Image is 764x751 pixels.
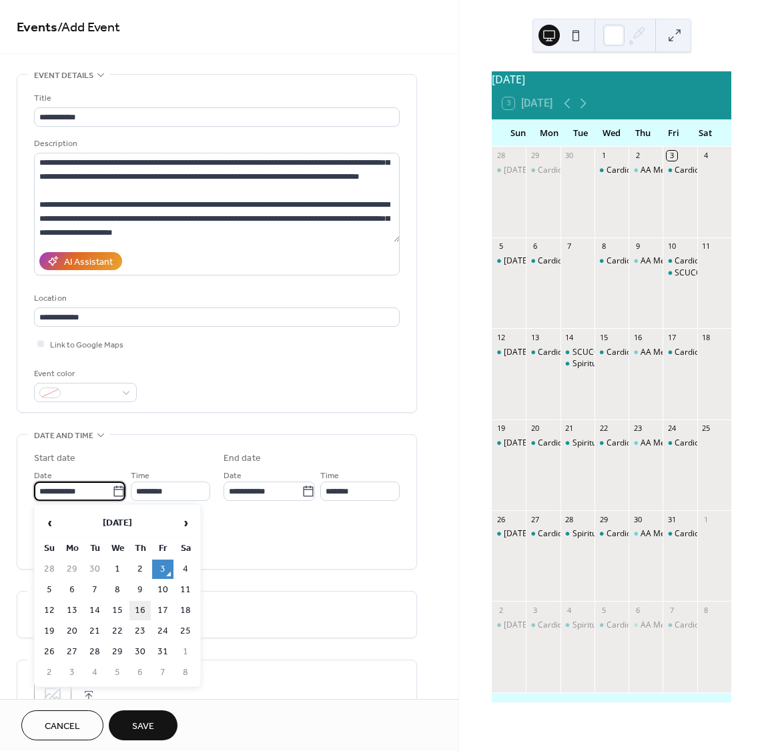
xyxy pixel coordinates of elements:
[492,165,526,176] div: Sunday Celebration
[129,539,151,558] th: Th
[502,120,534,147] div: Sun
[129,622,151,641] td: 23
[224,452,261,466] div: End date
[152,560,173,579] td: 3
[641,528,684,540] div: AA Meeting
[320,469,339,483] span: Time
[61,509,173,538] th: [DATE]
[667,514,677,524] div: 31
[175,580,196,600] td: 11
[599,151,609,161] div: 1
[595,528,629,540] div: Cardio and Strength Class with Santiva Islanders
[107,601,128,620] td: 15
[663,255,697,267] div: Cardio and Strength Class with Santiva Islanders
[526,347,560,358] div: Cardio and Strength Class with Santiva Islanders
[659,120,690,147] div: Fri
[596,120,627,147] div: Wed
[39,622,60,641] td: 19
[641,165,684,176] div: AA Meeting
[152,622,173,641] td: 24
[492,438,526,449] div: Sunday Celebration
[50,338,123,352] span: Link to Google Maps
[641,438,684,449] div: AA Meeting
[492,71,731,87] div: [DATE]
[560,528,595,540] div: Spiritual Exploration
[504,255,575,267] div: [DATE] Celebration
[530,424,540,434] div: 20
[526,255,560,267] div: Cardio and Strength Class with Santiva Islanders
[572,620,647,631] div: Spiritual Exploration
[45,720,80,734] span: Cancel
[667,424,677,434] div: 24
[109,710,177,740] button: Save
[492,620,526,631] div: Sunday Celebration
[175,560,196,579] td: 4
[560,358,595,369] div: Spiritual Exploration
[663,438,697,449] div: Cardio and Strength Class with Santiva Islanders
[633,424,643,434] div: 23
[107,560,128,579] td: 1
[530,241,540,251] div: 6
[175,663,196,682] td: 8
[34,452,75,466] div: Start date
[701,605,711,615] div: 8
[663,267,697,279] div: SCUCC ShellPoint Women's Group Luncheon
[492,347,526,358] div: Sunday Celebration
[595,438,629,449] div: Cardio and Strength Class with Santiva Islanders
[633,332,643,342] div: 16
[504,528,575,540] div: [DATE] Celebration
[572,347,728,358] div: SCUCC Shell Point Men's Group Luncheon
[627,120,659,147] div: Thu
[224,469,242,483] span: Date
[560,347,595,358] div: SCUCC Shell Point Men's Group Luncheon
[129,601,151,620] td: 16
[641,620,684,631] div: AA Meeting
[526,620,560,631] div: Cardio and Strength Class with Santiva Islanders
[633,241,643,251] div: 9
[560,438,595,449] div: Spiritual Exploration
[629,438,663,449] div: AA Meeting
[84,601,105,620] td: 14
[599,605,609,615] div: 5
[152,601,173,620] td: 17
[564,424,575,434] div: 21
[526,438,560,449] div: Cardio and Strength Class with Santiva Islanders
[530,151,540,161] div: 29
[39,539,60,558] th: Su
[595,620,629,631] div: Cardio and Strength Class with Santiva Islanders
[629,347,663,358] div: AA Meeting
[84,663,105,682] td: 4
[504,347,575,358] div: [DATE] Celebration
[39,510,59,536] span: ‹
[701,514,711,524] div: 1
[701,332,711,342] div: 18
[39,601,60,620] td: 12
[663,620,697,631] div: Cardio and Strength Class with Santiva Islanders
[667,241,677,251] div: 10
[599,241,609,251] div: 8
[152,539,173,558] th: Fr
[629,620,663,631] div: AA Meeting
[107,622,128,641] td: 22
[572,528,647,540] div: Spiritual Exploration
[504,620,575,631] div: [DATE] Celebration
[57,15,120,41] span: / Add Event
[641,255,684,267] div: AA Meeting
[504,165,575,176] div: [DATE] Celebration
[599,514,609,524] div: 29
[701,241,711,251] div: 11
[61,642,83,662] td: 27
[667,605,677,615] div: 7
[34,367,134,381] div: Event color
[61,601,83,620] td: 13
[21,710,103,740] button: Cancel
[633,151,643,161] div: 2
[107,642,128,662] td: 29
[61,580,83,600] td: 6
[633,605,643,615] div: 6
[39,252,122,270] button: AI Assistant
[538,528,717,540] div: Cardio and Strength Class with Santiva Islanders
[61,539,83,558] th: Mo
[564,332,575,342] div: 14
[564,120,596,147] div: Tue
